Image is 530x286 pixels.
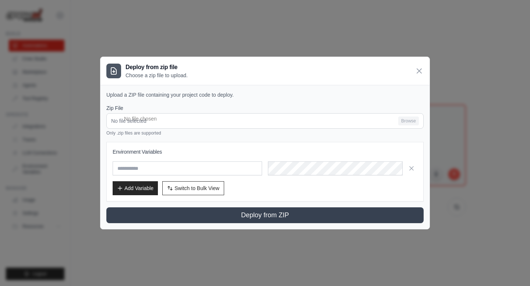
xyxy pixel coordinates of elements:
[126,72,188,79] p: Choose a zip file to upload.
[106,113,424,129] input: No file selected Browse
[106,130,424,136] p: Only .zip files are supported
[106,104,424,112] label: Zip File
[174,185,219,192] span: Switch to Bulk View
[113,181,158,195] button: Add Variable
[113,148,417,155] h3: Environment Variables
[162,181,224,195] button: Switch to Bulk View
[126,63,188,72] h3: Deploy from zip file
[106,207,424,223] button: Deploy from ZIP
[106,91,424,99] p: Upload a ZIP file containing your project code to deploy.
